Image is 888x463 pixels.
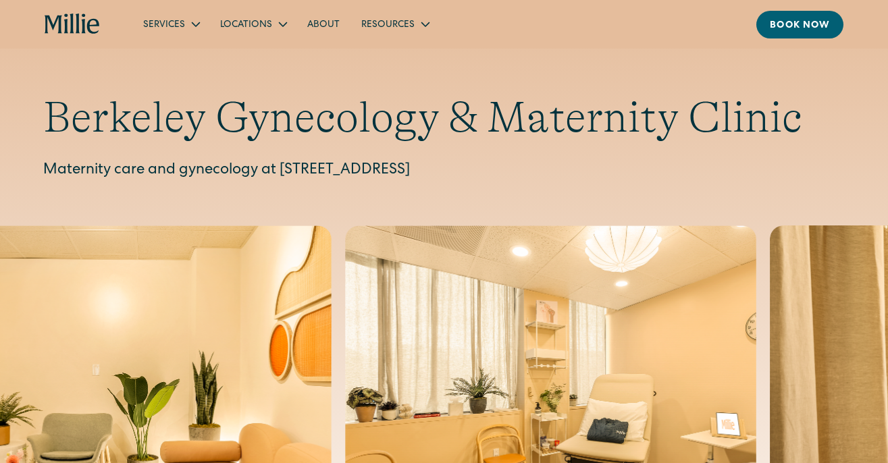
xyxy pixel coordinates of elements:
[45,13,100,35] a: home
[756,11,843,38] a: Book now
[43,92,845,144] h1: Berkeley Gynecology & Maternity Clinic
[143,18,185,32] div: Services
[43,160,845,182] p: Maternity care and gynecology at [STREET_ADDRESS]
[770,19,830,33] div: Book now
[296,13,350,35] a: About
[132,13,209,35] div: Services
[350,13,439,35] div: Resources
[220,18,272,32] div: Locations
[361,18,415,32] div: Resources
[209,13,296,35] div: Locations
